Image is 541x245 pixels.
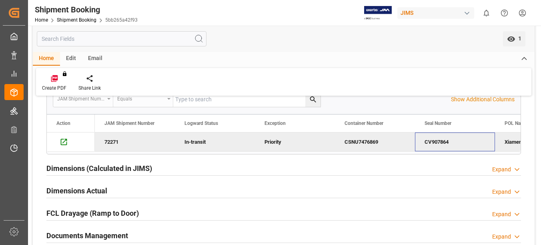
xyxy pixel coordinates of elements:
[47,133,95,152] div: Press SPACE to deselect this row.
[78,84,101,92] div: Share Link
[57,17,96,23] a: Shipment Booking
[451,95,515,104] p: Show Additional Columns
[35,17,48,23] a: Home
[335,133,415,151] div: CSNU7476869
[46,208,139,219] h2: FCL Drayage (Ramp to Door)
[492,165,511,174] div: Expand
[415,133,495,151] div: CV907864
[264,120,286,126] span: Exception
[117,93,164,102] div: Equals
[345,120,383,126] span: Container Number
[492,233,511,241] div: Expand
[477,4,495,22] button: show 0 new notifications
[397,7,474,19] div: JIMS
[305,92,321,107] button: search button
[492,210,511,219] div: Expand
[397,5,477,20] button: JIMS
[53,92,113,107] button: open menu
[46,185,107,196] h2: Dimensions Actual
[492,188,511,196] div: Expand
[95,133,175,151] div: 72271
[37,31,206,46] input: Search Fields
[60,52,82,66] div: Edit
[113,92,173,107] button: open menu
[495,4,513,22] button: Help Center
[33,52,60,66] div: Home
[515,35,521,42] span: 1
[503,31,525,46] button: open menu
[364,6,392,20] img: Exertis%20JAM%20-%20Email%20Logo.jpg_1722504956.jpg
[82,52,108,66] div: Email
[57,93,104,102] div: JAM Shipment Number
[264,133,325,151] div: Priority
[184,133,245,151] div: In-transit
[46,163,152,174] h2: Dimensions (Calculated in JIMS)
[425,120,451,126] span: Seal Number
[184,120,218,126] span: Logward Status
[35,4,138,16] div: Shipment Booking
[173,92,321,107] input: Type to search
[46,230,128,241] h2: Documents Management
[56,120,70,126] div: Action
[104,120,154,126] span: JAM Shipment Number
[505,120,527,126] span: POL Name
